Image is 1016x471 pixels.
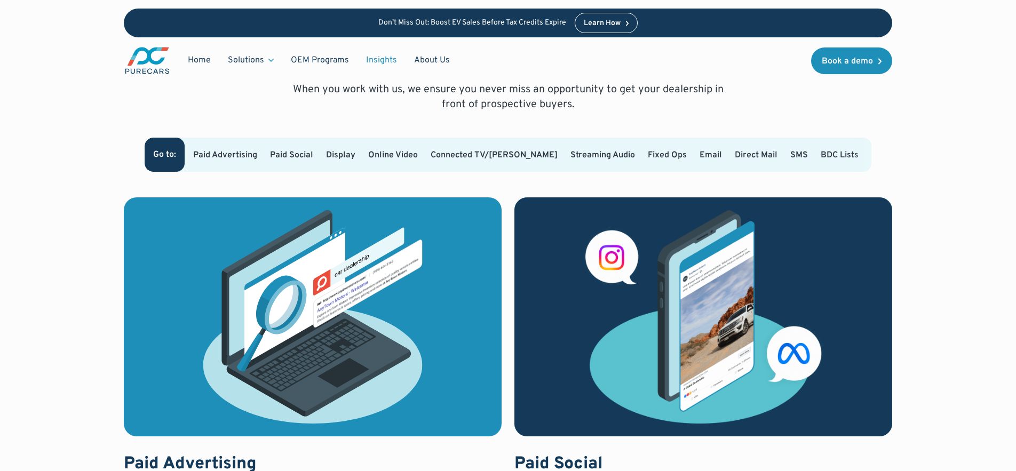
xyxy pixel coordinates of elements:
[822,57,873,66] div: Book a demo
[358,50,406,70] a: Insights
[219,50,282,70] div: Solutions
[326,150,355,161] a: Display
[368,150,418,161] a: Online Video
[406,50,458,70] a: About Us
[811,47,892,74] a: Book a demo
[124,46,171,75] img: purecars logo
[575,13,638,33] a: Learn How
[584,20,621,27] div: Learn How
[700,150,722,161] a: Email
[821,150,859,161] a: BDC Lists
[378,19,566,28] p: Don’t Miss Out: Boost EV Sales Before Tax Credits Expire
[431,150,558,161] a: Connected TV/[PERSON_NAME]
[228,54,264,66] div: Solutions
[735,150,777,161] a: Direct Mail
[282,50,358,70] a: OEM Programs
[790,150,808,161] a: SMS
[648,150,687,161] a: Fixed Ops
[270,150,313,161] a: Paid Social
[193,150,257,161] a: Paid Advertising
[179,50,219,70] a: Home
[153,150,176,159] div: Go to:
[570,150,635,161] a: Streaming Audio
[124,46,171,75] a: main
